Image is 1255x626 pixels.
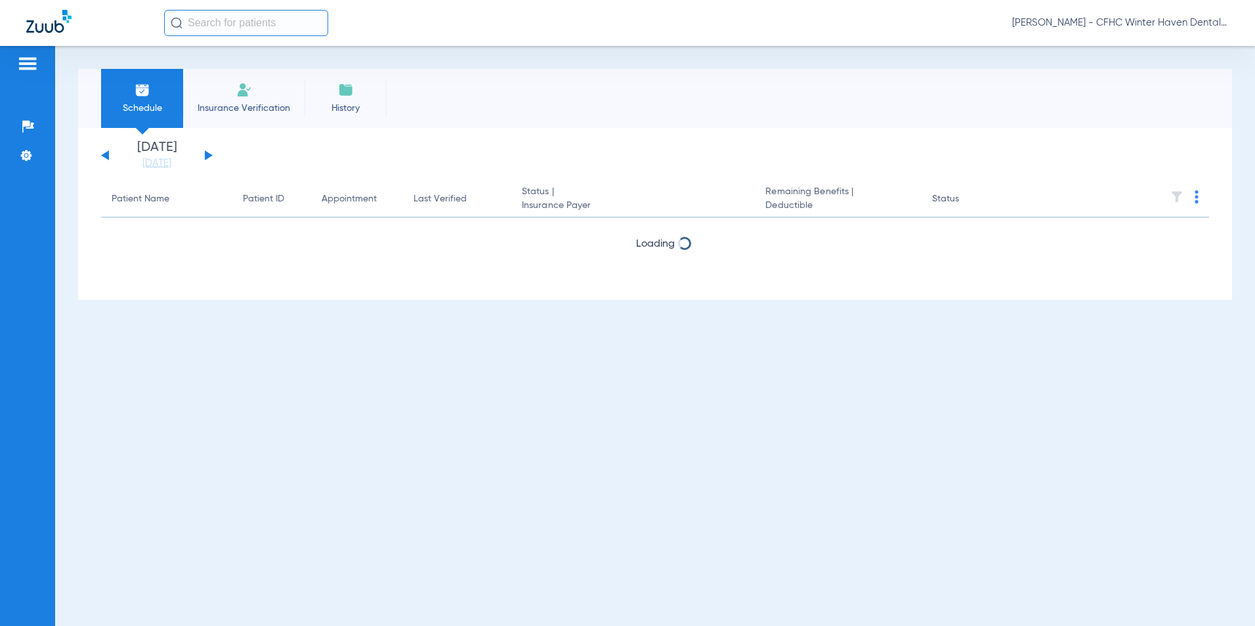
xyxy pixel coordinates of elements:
[922,181,1010,218] th: Status
[322,192,377,206] div: Appointment
[414,192,501,206] div: Last Verified
[17,56,38,72] img: hamburger-icon
[338,82,354,98] img: History
[112,192,222,206] div: Patient Name
[111,102,173,115] span: Schedule
[26,10,72,33] img: Zuub Logo
[522,199,744,213] span: Insurance Payer
[243,192,301,206] div: Patient ID
[322,192,393,206] div: Appointment
[112,192,169,206] div: Patient Name
[1170,190,1183,203] img: filter.svg
[1195,190,1199,203] img: group-dot-blue.svg
[135,82,150,98] img: Schedule
[164,10,328,36] input: Search for patients
[117,157,196,170] a: [DATE]
[117,141,196,170] li: [DATE]
[314,102,377,115] span: History
[193,102,295,115] span: Insurance Verification
[236,82,252,98] img: Manual Insurance Verification
[755,181,921,218] th: Remaining Benefits |
[511,181,755,218] th: Status |
[636,239,675,249] span: Loading
[243,192,284,206] div: Patient ID
[765,199,910,213] span: Deductible
[171,17,182,29] img: Search Icon
[1012,16,1229,30] span: [PERSON_NAME] - CFHC Winter Haven Dental
[414,192,467,206] div: Last Verified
